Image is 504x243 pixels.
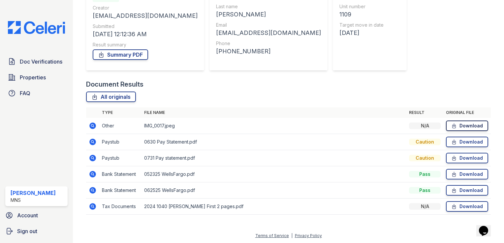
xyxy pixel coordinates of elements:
td: 0731 Pay statement.pdf [142,150,406,166]
div: N/A [409,122,441,129]
div: [PHONE_NUMBER] [216,47,321,56]
div: Caution [409,155,441,161]
iframe: chat widget [476,217,497,236]
div: | [291,233,293,238]
div: [EMAIL_ADDRESS][DOMAIN_NAME] [93,11,198,20]
td: 2024 1040 [PERSON_NAME] First 2 pages.pdf [142,199,406,215]
span: Sign out [17,227,37,235]
td: Tax Documents [99,199,142,215]
div: Target move in date [339,22,384,28]
a: Properties [5,71,68,84]
a: Download [446,201,488,212]
div: Email [216,22,321,28]
img: CE_Logo_Blue-a8612792a0a2168367f1c8372b55b34899dd931a85d93a1a3d3e32e68fde9ad4.png [3,21,70,34]
a: Download [446,185,488,196]
a: All originals [86,92,136,102]
td: IMG_0017.jpeg [142,118,406,134]
a: Download [446,169,488,179]
div: Pass [409,171,441,177]
a: Sign out [3,225,70,238]
span: Account [17,211,38,219]
a: FAQ [5,87,68,100]
th: Type [99,107,142,118]
td: 062525 WellsFargo.pdf [142,182,406,199]
td: Other [99,118,142,134]
div: Unit number [339,3,384,10]
div: 1109 [339,10,384,19]
th: Original file [443,107,491,118]
span: Properties [20,73,46,81]
a: Terms of Service [255,233,289,238]
a: Download [446,121,488,131]
a: Download [446,137,488,147]
div: MNS [11,197,56,203]
div: Caution [409,139,441,145]
div: [DATE] 12:12:36 AM [93,30,198,39]
td: Paystub [99,134,142,150]
span: Doc Verifications [20,58,62,66]
td: Paystub [99,150,142,166]
td: 0630 Pay Statement.pdf [142,134,406,150]
th: File name [142,107,406,118]
div: Document Results [86,80,143,89]
a: Summary PDF [93,49,148,60]
td: Bank Statement [99,182,142,199]
a: Doc Verifications [5,55,68,68]
div: Pass [409,187,441,194]
a: Account [3,209,70,222]
a: Download [446,153,488,163]
div: Phone [216,40,321,47]
div: [DATE] [339,28,384,38]
div: Creator [93,5,198,11]
div: Submitted [93,23,198,30]
a: Privacy Policy [295,233,322,238]
div: [PERSON_NAME] [11,189,56,197]
div: Result summary [93,41,198,48]
div: N/A [409,203,441,210]
td: Bank Statement [99,166,142,182]
td: 052325 WellsFargo.pdf [142,166,406,182]
div: [EMAIL_ADDRESS][DOMAIN_NAME] [216,28,321,38]
div: [PERSON_NAME] [216,10,321,19]
span: FAQ [20,89,30,97]
th: Result [406,107,443,118]
div: Last name [216,3,321,10]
